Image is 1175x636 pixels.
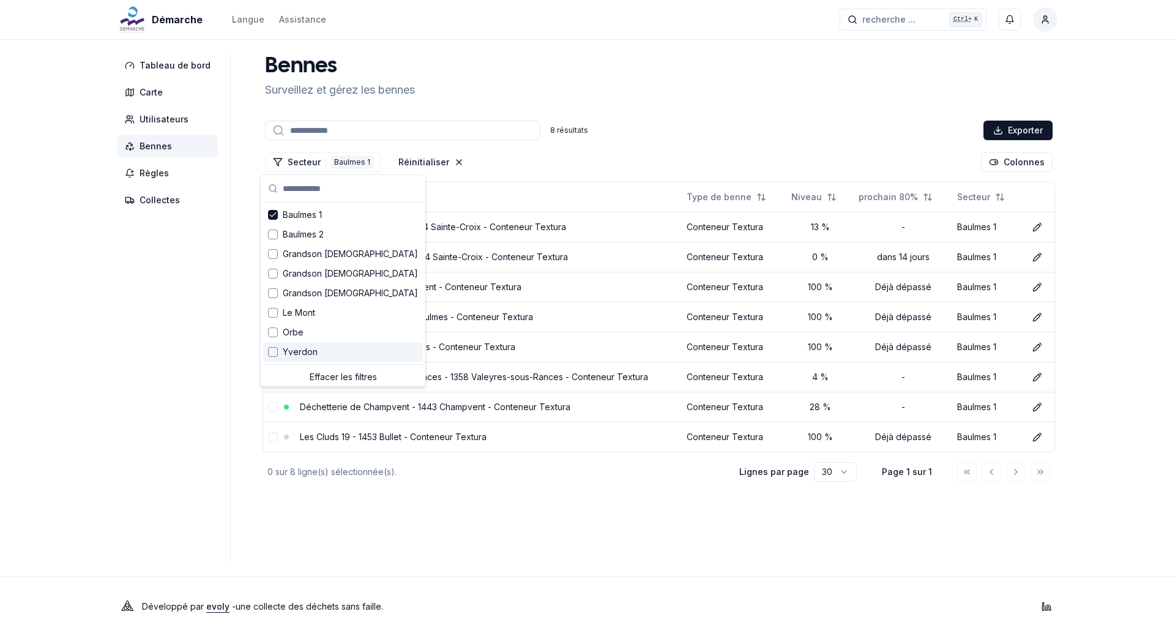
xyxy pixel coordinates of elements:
[682,332,786,362] td: Conteneur Textura
[859,371,947,383] div: -
[267,466,720,478] div: 0 sur 8 ligne(s) sélectionnée(s).
[300,252,568,262] a: 2/2 La Combe de Ville 151 - 1454 Sainte-Croix - Conteneur Textura
[265,152,381,172] button: Filtrer les lignes
[682,302,786,332] td: Conteneur Textura
[952,362,1023,392] td: Baulmes 1
[283,267,418,280] span: Grandson [DEMOGRAPHIC_DATA]
[791,401,849,413] div: 28 %
[152,12,203,27] span: Démarche
[300,432,487,442] a: Les Cluds 19 - 1453 Bullet - Conteneur Textura
[859,221,947,233] div: -
[952,212,1023,242] td: Baulmes 1
[117,189,223,211] a: Collectes
[791,221,849,233] div: 13 %
[265,54,415,79] h1: Bennes
[331,155,373,169] div: Baulmes 1
[981,152,1053,172] button: Cocher les colonnes
[117,81,223,103] a: Carte
[791,281,849,293] div: 100 %
[791,341,849,353] div: 100 %
[682,392,786,422] td: Conteneur Textura
[206,601,229,612] a: evoly
[232,13,264,26] div: Langue
[859,251,947,263] div: dans 14 jours
[859,191,918,203] span: prochain 80%
[391,152,471,172] button: Réinitialiser les filtres
[791,371,849,383] div: 4 %
[283,209,322,221] span: Baulmes 1
[283,307,315,319] span: Le Mont
[283,326,304,339] span: Orbe
[682,242,786,272] td: Conteneur Textura
[117,12,207,27] a: Démarche
[117,135,223,157] a: Bennes
[140,113,188,125] span: Utilisateurs
[952,332,1023,362] td: Baulmes 1
[300,222,566,232] a: 1/2 La Combe de Ville 151 - 1454 Sainte-Croix - Conteneur Textura
[117,54,223,77] a: Tableau de bord
[859,431,947,443] div: Déjà dépassé
[862,13,916,26] span: recherche ...
[140,59,211,72] span: Tableau de bord
[859,341,947,353] div: Déjà dépassé
[279,12,326,27] a: Assistance
[791,191,822,203] span: Niveau
[117,597,137,616] img: Evoly Logo
[957,191,990,203] span: Secteur
[283,287,418,299] span: Grandson [DEMOGRAPHIC_DATA]
[550,125,588,135] div: 8 résultats
[300,402,570,412] a: Déchetterie de Champvent - 1443 Champvent - Conteneur Textura
[952,392,1023,422] td: Baulmes 1
[140,194,180,206] span: Collectes
[142,598,383,615] p: Développé par - une collecte des déchets sans faille .
[840,9,987,31] button: recherche ...Ctrl+K
[739,466,809,478] p: Lignes par page
[983,121,1053,140] button: Exporter
[952,302,1023,332] td: Baulmes 1
[268,432,278,442] button: select-row
[791,251,849,263] div: 0 %
[300,372,648,382] a: Déchetterie Valeyres-sous-Rances - 1358 Valeyres-sous-Rances - Conteneur Textura
[268,402,278,412] button: select-row
[950,187,1012,207] button: Not sorted. Click to sort ascending.
[682,212,786,242] td: Conteneur Textura
[140,167,169,179] span: Règles
[265,81,415,99] p: Surveillez et gérez les bennes
[117,108,223,130] a: Utilisateurs
[682,422,786,452] td: Conteneur Textura
[876,466,938,478] div: Page 1 sur 1
[117,162,223,184] a: Règles
[283,228,324,241] span: Baulmes 2
[283,346,318,358] span: Yverdon
[851,187,940,207] button: Not sorted. Click to sort ascending.
[283,248,418,260] span: Grandson [DEMOGRAPHIC_DATA]
[952,272,1023,302] td: Baulmes 1
[791,311,849,323] div: 100 %
[232,12,264,27] button: Langue
[859,281,947,293] div: Déjà dépassé
[784,187,844,207] button: Not sorted. Click to sort ascending.
[791,431,849,443] div: 100 %
[140,140,172,152] span: Bennes
[117,5,147,34] img: Démarche Logo
[682,272,786,302] td: Conteneur Textura
[140,86,163,99] span: Carte
[952,242,1023,272] td: Baulmes 1
[859,401,947,413] div: -
[952,422,1023,452] td: Baulmes 1
[679,187,774,207] button: Not sorted. Click to sort ascending.
[859,311,947,323] div: Déjà dépassé
[682,362,786,392] td: Conteneur Textura
[687,191,752,203] span: Type de benne
[263,367,423,387] div: Effacer les filtres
